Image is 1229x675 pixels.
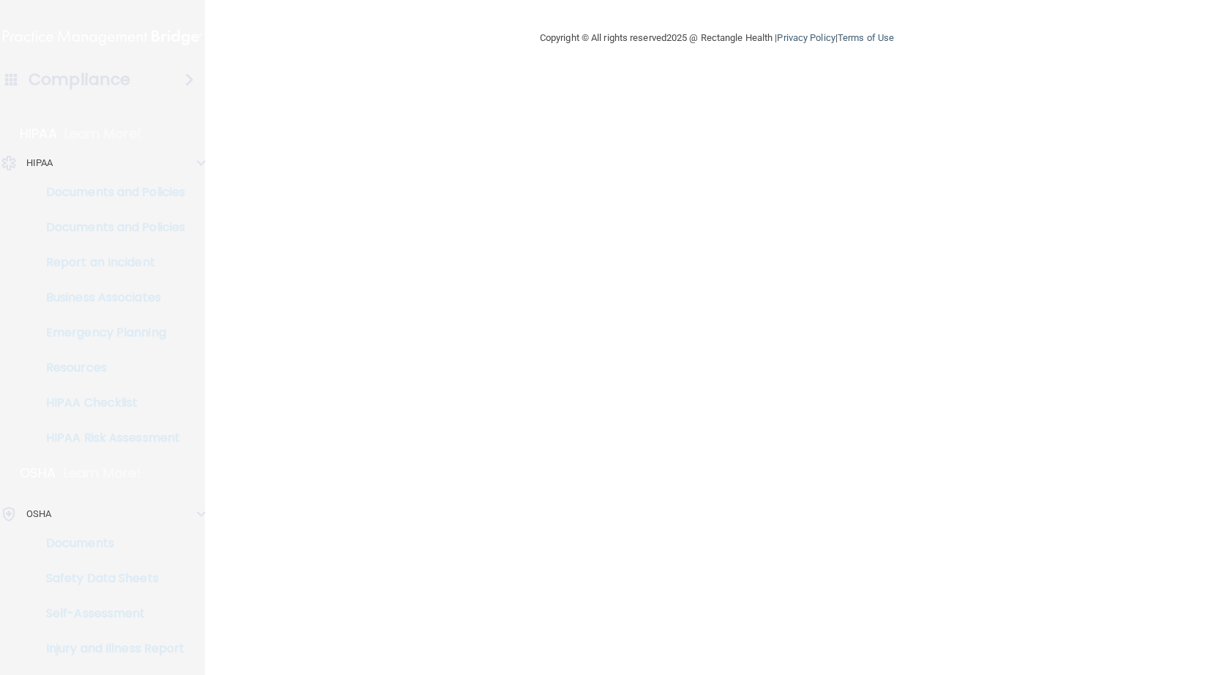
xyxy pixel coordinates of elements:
[10,431,209,445] p: HIPAA Risk Assessment
[10,361,209,375] p: Resources
[20,464,56,482] p: OSHA
[777,32,835,43] a: Privacy Policy
[64,125,142,143] p: Learn More!
[10,396,209,410] p: HIPAA Checklist
[64,464,141,482] p: Learn More!
[10,290,209,305] p: Business Associates
[10,571,209,586] p: Safety Data Sheets
[26,505,51,523] p: OSHA
[838,32,894,43] a: Terms of Use
[10,220,209,235] p: Documents and Policies
[29,69,130,90] h4: Compliance
[20,125,57,143] p: HIPAA
[10,185,209,200] p: Documents and Policies
[10,606,209,621] p: Self-Assessment
[10,255,209,270] p: Report an Incident
[10,325,209,340] p: Emergency Planning
[450,15,984,61] div: Copyright © All rights reserved 2025 @ Rectangle Health | |
[10,641,209,656] p: Injury and Illness Report
[3,23,202,52] img: PMB logo
[26,154,53,172] p: HIPAA
[10,536,209,551] p: Documents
